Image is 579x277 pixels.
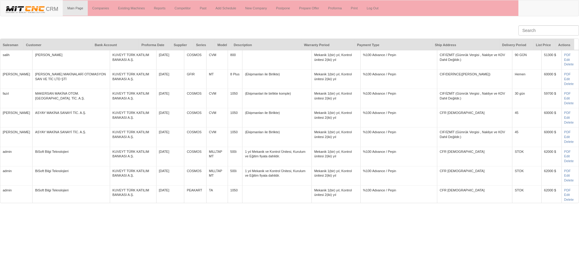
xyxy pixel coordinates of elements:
a: Edit [564,77,570,81]
td: 1 yıl Mekanik ve Kontrol Ünitesi, Kurulum ve Eğitim fiyata dahildir. [242,166,312,185]
a: Add Schedule [211,1,241,16]
a: Reports [149,1,170,16]
a: Past [195,1,211,16]
td: 60000 $ [542,108,562,127]
td: BiSoft Bilgi Teknolojieri [33,166,110,185]
div: Series [194,39,215,51]
td: BiSoft Bilgi Teknolojieri [33,147,110,166]
a: Edit [564,58,570,61]
td: PEAKART [184,185,206,205]
a: PDF [564,92,571,95]
td: [DATE] [156,185,184,205]
a: Existing Machines [114,1,150,16]
td: Mekanik 1(bir) yıl, Kontrol ünitesi 2(iki) yıl [312,166,360,185]
td: CVM [206,50,228,70]
a: Delete [564,82,574,86]
a: CRM [0,0,63,15]
td: 1050 [228,89,242,108]
td: (Ekipmanları ile Birlikte) [242,127,312,147]
a: Competitor [170,1,195,16]
td: CIF/İZMİT (Gümrük Vergisi , Nakliye ve KDV Dahil Değildir.) [437,50,512,70]
td: COSMOS [184,89,206,108]
a: Edit [564,154,570,158]
td: %100 Advance / Peşin [360,70,437,89]
td: admin [0,147,33,166]
td: (Ekipmanlari ile birlikte komple) [242,89,312,108]
a: PDF [564,111,571,115]
td: [PERSON_NAME] [0,108,33,127]
td: 1050 [228,127,242,147]
td: [PERSON_NAME] [33,50,110,70]
td: %100 Advance / Peşin [360,89,437,108]
td: Mekanik 1(bir) yıl, Kontrol ünitesi 2(iki) yıl [312,70,360,89]
td: STOK [512,166,541,185]
div: Supplier [171,39,193,51]
div: Proforma Date [139,39,171,51]
td: 60000 $ [542,127,562,147]
td: CIF/İZMİT (Gümrük Vergisi , Nakliye ve KDV Dahil Değildir.) [437,89,512,108]
td: 62000 $ [542,166,562,185]
a: Postpone [271,1,294,16]
td: KUVEYT TÜRK KATILIM BANKASI A.Ş. [110,89,156,108]
td: 30 gün [512,89,541,108]
td: (Ekipmanları ile Birlikte) [242,70,312,89]
td: [PERSON_NAME] [0,70,33,89]
td: Hemen [512,70,541,89]
div: List Price [533,39,555,51]
td: 500i [228,147,242,166]
a: Delete [564,121,574,124]
div: Delivery Period [500,39,533,51]
a: Delete [564,198,574,201]
a: PDF [564,150,571,153]
td: [DATE] [156,166,184,185]
td: COSMOS [184,108,206,127]
td: admin [0,166,33,185]
a: PDF [564,72,571,76]
a: PDF [564,53,571,57]
td: STOK [512,185,541,205]
td: 51300 $ [542,50,562,70]
td: [DATE] [156,89,184,108]
td: salih [0,50,33,70]
td: [DATE] [156,147,184,166]
td: [DATE] [156,50,184,70]
td: 500i [228,166,242,185]
a: New Company [241,1,271,16]
td: 1 yıl Mekanik ve Kontrol Ünitesi, Kurulum ve Eğitim fiyata dahildir. [242,147,312,166]
td: COSMOS [184,147,206,166]
td: CVM [206,127,228,147]
a: Delete [564,140,574,143]
div: Customer [24,39,92,51]
td: Mekanik 1(bir) yıl, Kontrol ünitesi 2(iki) yıl [312,127,360,147]
td: 62000 $ [542,147,562,166]
td: Mekanik 1(bir) yıl, Kontrol ünitesi 2(iki) yıl [312,185,360,205]
td: 45 [512,127,541,147]
td: admin [0,185,33,205]
td: CFR [DEMOGRAPHIC_DATA] [437,147,512,166]
td: MILLTAP MT [206,147,228,166]
td: MT [206,70,228,89]
td: CIF/DERİNCE([PERSON_NAME]) [437,70,512,89]
div: Bank Account [92,39,139,51]
td: 90 GÜN [512,50,541,70]
div: Payment Type [355,39,432,51]
td: CFR [DEMOGRAPHIC_DATA] [437,166,512,185]
td: %100 Advance / Peşin [360,166,437,185]
td: [DATE] [156,108,184,127]
td: 59700 $ [542,89,562,108]
td: KUVEYT TÜRK KATILIM BANKASI A.Ş. [110,127,156,147]
td: CVM [206,89,228,108]
td: Mekanik 1(bir) yıl, Kontrol ünitesi 2(iki) yıl [312,89,360,108]
div: Salesman [0,39,23,51]
a: Print [346,1,362,16]
input: Search [518,25,579,36]
td: [PERSON_NAME] MAKİNALARİ OTOMASYON SAN VE TİC LTD ŞTİ [33,70,110,89]
td: ASYAY MAKİNA SANAYİ TİC. A.Ş. [33,108,110,127]
td: 60000 $ [542,70,562,89]
td: TA [206,185,228,205]
td: COSMOS [184,127,206,147]
a: Companies [88,1,114,16]
td: 62000 $ [542,185,562,205]
div: Description [231,39,301,51]
td: MAKERSAN MAKİNA OTOM. [GEOGRAPHIC_DATA]. TİC. A.Ş. [33,89,110,108]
